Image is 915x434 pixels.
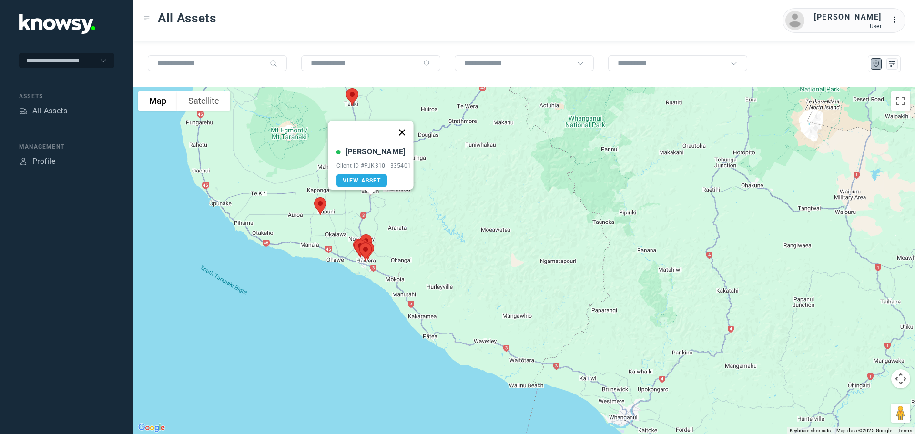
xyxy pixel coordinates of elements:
[814,11,882,23] div: [PERSON_NAME]
[891,91,910,111] button: Toggle fullscreen view
[136,422,167,434] img: Google
[336,174,387,187] a: View Asset
[136,422,167,434] a: Open this area in Google Maps (opens a new window)
[891,404,910,423] button: Drag Pegman onto the map to open Street View
[836,428,892,433] span: Map data ©2025 Google
[790,427,831,434] button: Keyboard shortcuts
[32,105,67,117] div: All Assets
[270,60,277,67] div: Search
[143,15,150,21] div: Toggle Menu
[872,60,881,68] div: Map
[19,105,67,117] a: AssetsAll Assets
[343,177,381,184] span: View Asset
[19,156,56,167] a: ProfileProfile
[891,369,910,388] button: Map camera controls
[888,60,896,68] div: List
[891,14,903,27] div: :
[138,91,177,111] button: Show street map
[19,142,114,151] div: Management
[423,60,431,67] div: Search
[892,16,901,23] tspan: ...
[158,10,216,27] span: All Assets
[19,107,28,115] div: Assets
[898,428,912,433] a: Terms (opens in new tab)
[891,14,903,26] div: :
[19,14,95,34] img: Application Logo
[19,92,114,101] div: Assets
[346,146,406,158] div: [PERSON_NAME]
[390,121,413,144] button: Close
[785,11,804,30] img: avatar.png
[177,91,230,111] button: Show satellite imagery
[814,23,882,30] div: User
[32,156,56,167] div: Profile
[19,157,28,166] div: Profile
[336,162,411,169] div: Client ID #PJK310 - 335401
